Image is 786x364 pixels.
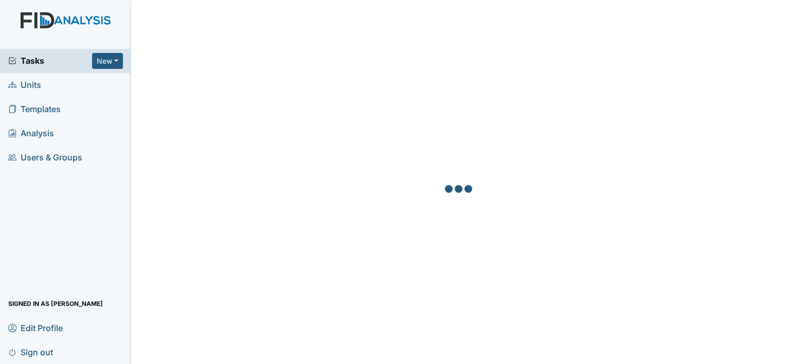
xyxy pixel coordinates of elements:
[8,101,61,117] span: Templates
[8,150,82,166] span: Users & Groups
[8,125,54,141] span: Analysis
[8,54,92,67] a: Tasks
[8,77,41,93] span: Units
[8,344,53,360] span: Sign out
[92,53,123,69] button: New
[8,296,103,312] span: Signed in as [PERSON_NAME]
[8,320,63,336] span: Edit Profile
